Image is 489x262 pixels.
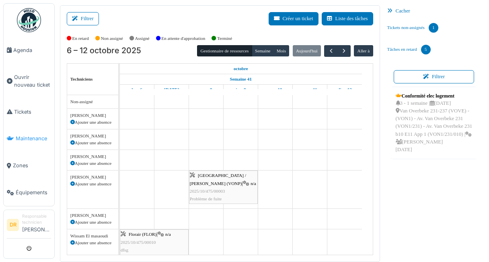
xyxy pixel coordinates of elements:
button: Filtrer [394,70,475,83]
label: En retard [72,35,89,42]
div: [PERSON_NAME] [70,112,115,119]
div: | [190,172,257,203]
div: 1 [429,23,438,33]
a: DR Responsable technicien[PERSON_NAME] [7,213,51,239]
a: Ouvrir nouveau ticket [4,64,54,98]
div: Ajouter une absence [70,119,115,126]
span: Équipements [16,189,51,196]
li: DR [7,219,19,231]
a: 8 octobre 2025 [198,85,214,95]
span: Ouvrir nouveau ticket [14,73,51,89]
button: Suivant [337,45,351,57]
span: Techniciens [70,77,93,81]
div: Responsable technicien [22,213,51,226]
span: Agenda [13,46,51,54]
a: 9 octobre 2025 [234,85,248,95]
a: 12 octobre 2025 [335,85,353,95]
li: [PERSON_NAME] [22,213,51,237]
div: Conformité elec logement [396,92,473,100]
div: Wissam El masaoudi [70,233,115,239]
span: [GEOGRAPHIC_DATA] / [PERSON_NAME] (VONP) [190,173,246,185]
button: Créer un ticket [269,12,318,25]
a: 10 octobre 2025 [267,85,284,95]
img: Badge_color-CXgf-gQk.svg [17,8,41,32]
a: Maintenance [4,125,54,152]
div: [PERSON_NAME] [70,174,115,181]
div: [PERSON_NAME] [70,133,115,139]
span: Problème de fuite [190,196,222,201]
div: Ajouter une absence [70,239,115,246]
button: Aujourd'hui [293,45,321,56]
div: | [121,231,188,254]
div: Ajouter une absence [70,219,115,226]
a: Zones [4,152,54,179]
span: 2025/10/475/00010 [121,240,156,245]
a: 11 octobre 2025 [301,85,319,95]
a: Agenda [4,37,54,64]
button: Liste des tâches [322,12,373,25]
label: Terminé [217,35,232,42]
div: Cacher [384,5,484,17]
div: [PERSON_NAME] [70,212,115,219]
span: Zones [13,162,51,169]
label: En attente d'approbation [161,35,205,42]
span: Maintenance [16,135,51,142]
a: Conformité elec logement 3 - 1 semaine |[DATE] Van Overbeke 231-237 (VOVE) - (VON1) - Av. Van Ove... [394,90,475,156]
div: Ajouter une absence [70,160,115,167]
span: Tickets [14,108,51,116]
div: [PERSON_NAME] [70,153,115,160]
span: n/a [165,232,171,237]
span: 2025/10/475/00003 [190,189,225,193]
button: Semaine [252,45,274,56]
button: Aller à [354,45,373,56]
a: Tâches en retard [384,39,434,60]
div: 5 [421,45,431,54]
a: Tickets [4,98,54,125]
button: Filtrer [67,12,99,25]
div: 3 - 1 semaine | [DATE] Van Overbeke 231-237 (VOVE) - (VON1) - Av. Van Overbeke 231 (VON1/231) - A... [396,100,473,154]
a: 6 octobre 2025 [232,64,250,74]
div: Ajouter une absence [70,139,115,146]
label: Assigné [135,35,150,42]
span: n/a [251,181,256,186]
button: Gestionnaire de ressources [197,45,252,56]
a: Semaine 41 [228,74,254,84]
div: Ajouter une absence [70,181,115,187]
a: Équipements [4,179,54,206]
a: 6 octobre 2025 [129,85,144,95]
button: Précédent [324,45,337,57]
button: Mois [273,45,290,56]
h2: 6 – 12 octobre 2025 [67,46,141,56]
a: Tickets non-assignés [384,17,442,39]
span: dfsg [121,247,128,252]
a: 7 octobre 2025 [162,85,181,95]
div: Non-assigné [70,98,115,105]
span: Florair (FLOR) [129,232,156,237]
label: Non assigné [101,35,123,42]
